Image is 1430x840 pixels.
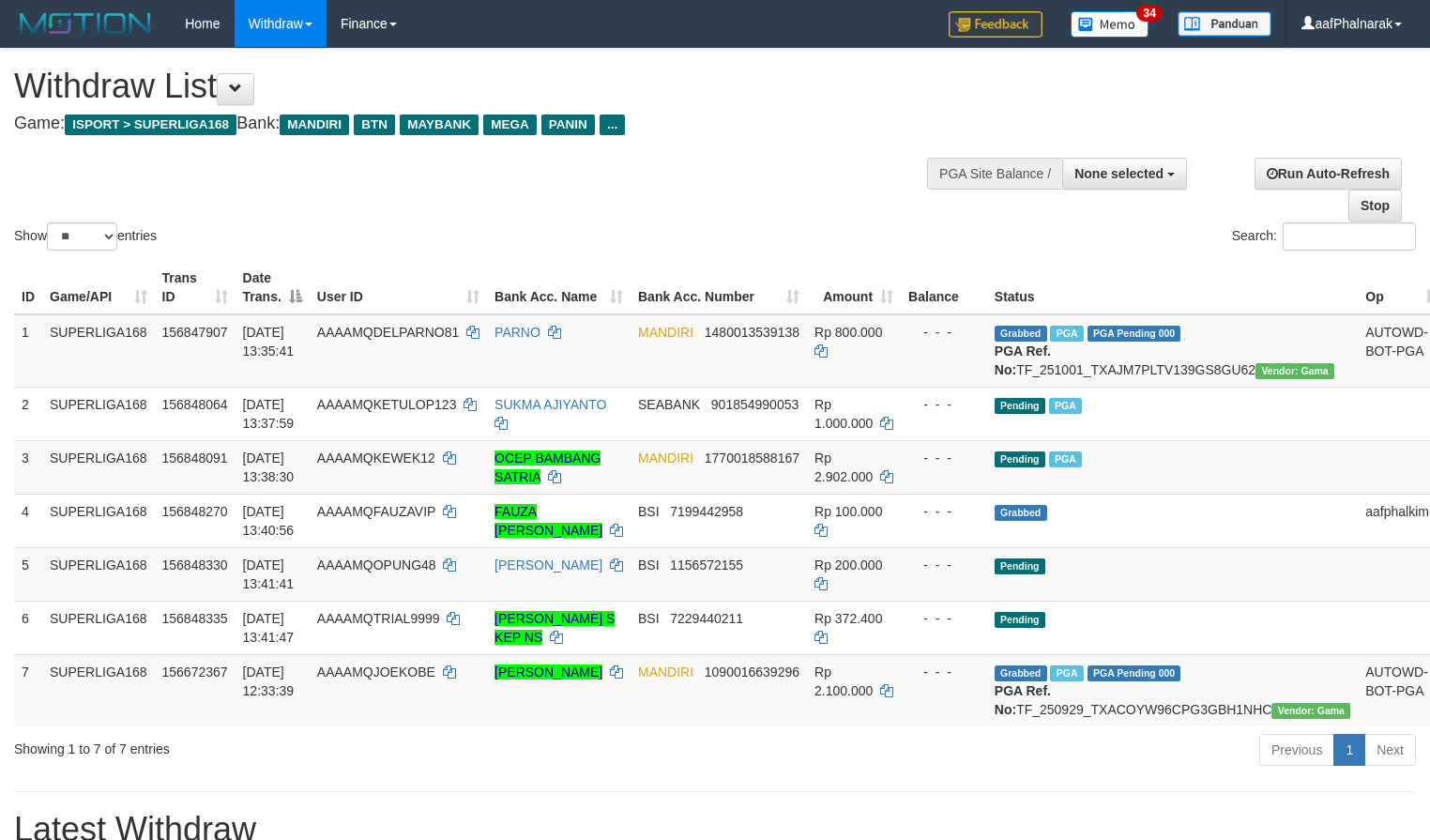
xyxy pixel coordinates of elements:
span: PGA Pending [1088,326,1181,342]
th: Bank Acc. Name: activate to sort column ascending [487,261,631,314]
td: 5 [14,547,42,601]
span: Grabbed [995,326,1047,342]
th: Trans ID: activate to sort column ascending [155,261,236,314]
td: TF_251001_TXAJM7PLTV139GS8GU62 [987,314,1358,388]
span: [DATE] 13:35:41 [243,325,295,359]
th: Amount: activate to sort column ascending [807,261,901,314]
th: User ID: activate to sort column ascending [310,261,487,314]
div: - - - [908,323,980,342]
span: Grabbed [995,505,1047,521]
span: MANDIRI [638,664,693,680]
div: PGA Site Balance / [927,158,1062,190]
span: Pending [995,451,1045,467]
span: 156848064 [162,397,228,412]
span: Copy 7229440211 to clipboard [670,611,743,626]
span: 156848330 [162,557,228,573]
span: MANDIRI [638,325,693,340]
label: Search: [1232,222,1416,251]
td: SUPERLIGA168 [42,601,155,654]
span: Marked by aafsoycanthlai [1050,326,1083,342]
span: Marked by aafsengchandara [1050,665,1083,681]
div: - - - [908,449,980,467]
span: AAAAMQKETULOP123 [317,397,457,412]
label: Show entries [14,222,157,251]
th: Game/API: activate to sort column ascending [42,261,155,314]
td: SUPERLIGA168 [42,494,155,547]
td: SUPERLIGA168 [42,440,155,494]
span: ... [600,115,625,135]
a: [PERSON_NAME] [494,664,602,680]
span: 156848091 [162,451,228,466]
span: Vendor URL: https://trx31.1velocity.biz [1255,363,1334,379]
div: - - - [908,502,980,521]
td: SUPERLIGA168 [42,654,155,726]
a: 1 [1333,734,1365,766]
span: SEABANK [638,397,700,412]
h4: Game: Bank: [14,115,935,133]
span: Rp 372.400 [814,611,882,626]
th: Balance [901,261,987,314]
div: - - - [908,609,980,628]
div: - - - [908,395,980,414]
span: Copy 7199442958 to clipboard [670,504,743,519]
span: Rp 2.100.000 [814,664,873,698]
span: Marked by aafsengchandara [1049,398,1082,414]
a: Run Auto-Refresh [1255,158,1402,190]
span: [DATE] 13:41:47 [243,611,295,645]
td: 4 [14,494,42,547]
a: Stop [1348,190,1402,221]
td: 3 [14,440,42,494]
span: Rp 100.000 [814,504,882,519]
button: None selected [1062,158,1187,190]
span: Grabbed [995,665,1047,681]
th: Status [987,261,1358,314]
img: panduan.png [1178,11,1271,37]
span: Rp 1.000.000 [814,397,873,431]
span: MEGA [483,115,537,135]
select: Showentries [47,222,117,251]
td: SUPERLIGA168 [42,387,155,440]
span: Rp 2.902.000 [814,451,873,484]
td: 2 [14,387,42,440]
th: Bank Acc. Number: activate to sort column ascending [631,261,807,314]
div: Showing 1 to 7 of 7 entries [14,732,582,758]
td: SUPERLIGA168 [42,314,155,388]
span: Copy 1156572155 to clipboard [670,557,743,573]
a: [PERSON_NAME] S KEP NS [494,611,615,645]
img: MOTION_logo.png [14,9,157,38]
span: BTN [354,115,395,135]
td: 6 [14,601,42,654]
h1: Withdraw List [14,68,935,105]
span: Pending [995,558,1045,574]
td: 7 [14,654,42,726]
span: Pending [995,398,1045,414]
a: Next [1364,734,1416,766]
span: AAAAMQTRIAL9999 [317,611,440,626]
span: [DATE] 13:37:59 [243,397,295,431]
span: 34 [1136,5,1162,22]
span: BSI [638,504,660,519]
span: Vendor URL: https://trx31.1velocity.biz [1271,703,1350,719]
a: [PERSON_NAME] [494,557,602,573]
span: Rp 800.000 [814,325,882,340]
span: Copy 1090016639296 to clipboard [705,664,799,680]
span: Copy 1770018588167 to clipboard [705,451,799,466]
a: OCEP BAMBANG SATRIA [494,451,601,484]
span: Pending [995,612,1045,628]
span: 156847907 [162,325,228,340]
span: Marked by aafsoycanthlai [1049,451,1082,467]
span: [DATE] 12:33:39 [243,664,295,698]
span: MANDIRI [280,115,349,135]
span: [DATE] 13:40:56 [243,504,295,538]
span: PGA Pending [1088,665,1181,681]
a: PARNO [494,325,540,340]
span: BSI [638,611,660,626]
span: 156672367 [162,664,228,680]
a: FAUZA [PERSON_NAME] [494,504,602,538]
span: MAYBANK [400,115,479,135]
div: - - - [908,556,980,574]
span: AAAAMQKEWEK12 [317,451,435,466]
img: Button%20Memo.svg [1071,11,1149,38]
span: Copy 901854990053 to clipboard [711,397,799,412]
span: [DATE] 13:38:30 [243,451,295,484]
